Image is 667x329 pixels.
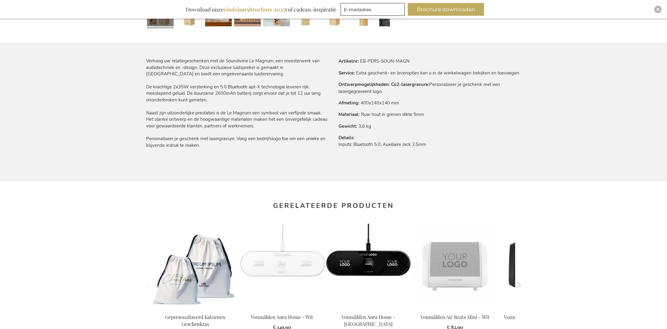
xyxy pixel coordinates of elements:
[146,58,329,149] div: Verhoog uw relatiegeschenken met de Soundivine Le Magnum, een meesterwerk van audiotechniek en -d...
[654,6,662,13] div: Close
[342,314,395,327] a: Vonmählen Aura Home - [GEOGRAPHIC_DATA]
[408,3,484,16] button: Brochure downloaden
[165,314,225,327] a: Gepersonaliseerd Katoenen Geschenktas
[498,224,585,308] img: Vonmahlen Air Beats Mini
[273,201,394,210] strong: Gerelateerde producten
[239,306,325,312] a: Vonmählen Aura Home
[325,306,412,312] a: Vonmählen Aura Home
[391,81,429,87] strong: Co2-lasergravure:
[338,141,521,151] td: Inputs: Bluetooth 5.0, Auxiliaire Jack 3.5mm
[325,224,412,308] img: Vonmählen Aura Home
[517,281,521,288] button: Next
[224,6,285,13] b: eindejaarsbrochure 2025
[152,306,239,312] a: Gepersonaliseerd Katoenen Geschenktas
[183,3,339,16] div: Download onze vol cadeau-inspiratie
[420,314,489,320] a: Vonmählen Air Beats Mini - Wit
[656,8,660,11] img: Close
[239,224,325,308] img: Vonmählen Aura Home
[146,281,151,288] button: Previous
[341,3,405,16] input: E-mailadres
[152,224,239,308] img: Gepersonaliseerd Katoenen Geschenktas
[504,314,579,320] a: Vonmählen Air Beats Mini - Zwart
[251,314,313,320] a: Vonmählen Aura Home - Wit
[412,224,498,308] img: Vonmahlen Air Beats Mini
[341,3,407,18] form: marketing offers and promotions
[412,306,498,312] a: Vonmahlen Air Beats Mini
